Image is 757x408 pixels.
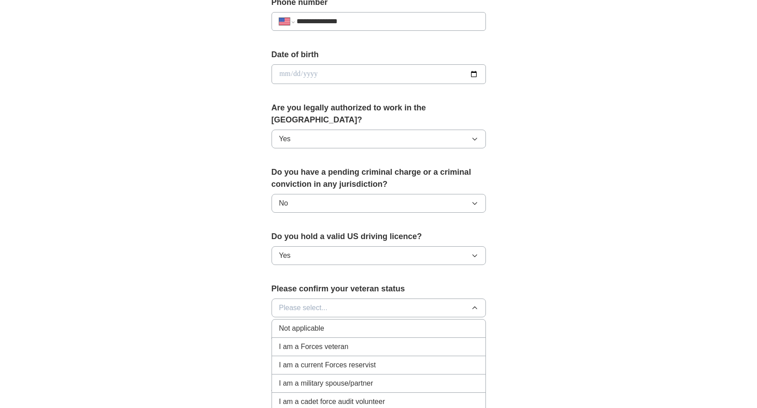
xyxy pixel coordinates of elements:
button: Yes [272,246,486,265]
span: Not applicable [279,323,324,334]
span: I am a military spouse/partner [279,378,373,389]
button: Yes [272,130,486,148]
label: Please confirm your veteran status [272,283,486,295]
label: Are you legally authorized to work in the [GEOGRAPHIC_DATA]? [272,102,486,126]
label: Do you have a pending criminal charge or a criminal conviction in any jurisdiction? [272,166,486,190]
label: Do you hold a valid US driving licence? [272,231,486,243]
span: Yes [279,134,291,144]
span: No [279,198,288,209]
span: Please select... [279,303,328,313]
button: Please select... [272,299,486,317]
button: No [272,194,486,213]
span: I am a cadet force audit volunteer [279,396,385,407]
span: I am a Forces veteran [279,341,349,352]
label: Date of birth [272,49,486,61]
span: I am a current Forces reservist [279,360,376,370]
span: Yes [279,250,291,261]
